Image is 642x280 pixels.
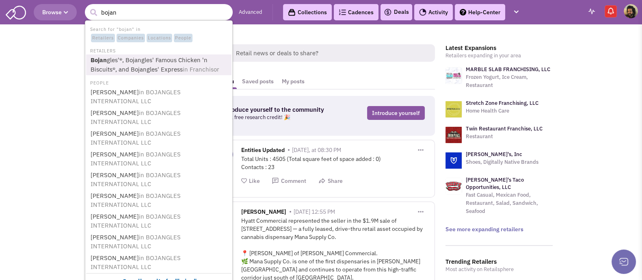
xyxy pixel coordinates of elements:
img: icon-deals.svg [384,7,392,17]
a: MARBLE SLAB FRANCHISING, LLC [466,66,550,73]
p: Frozen Yogurt, Ice Cream, Restaurant [466,73,553,89]
p: Home Health Care [466,107,538,115]
a: My posts [278,74,309,89]
img: Activity.png [419,9,426,16]
a: Bojangles'®, Bojangles' Famous Chicken 'n Biscuits®, and Bojangles' Expressin Franchisor [88,55,231,75]
p: Retailers expanding in your area [445,52,553,60]
a: [PERSON_NAME]in BOJANGLES INTERNATIONAL LLC [88,128,231,148]
span: Companies [117,34,145,43]
a: [PERSON_NAME]in BOJANGLES INTERNATIONAL LLC [88,149,231,169]
a: [PERSON_NAME]in BOJANGLES INTERNATIONAL LLC [88,108,231,128]
li: PEOPLE [86,78,231,87]
a: Deals [384,7,409,17]
li: Search for "bojan" in [86,24,231,43]
span: People [174,34,192,43]
span: [DATE], at 08:30 PM [292,146,341,154]
p: Fast Casual, Mexican Food, Restaurant, Salad, Sandwich, Seafood [466,191,553,215]
img: SmartAdmin [6,4,26,20]
p: Most activity on Retailsphere [445,265,553,273]
a: Introduce yourself [367,106,425,120]
p: Get a free research credit! 🎉 [220,113,335,122]
span: Like [249,177,260,184]
img: logo [445,127,462,143]
a: Stretch Zone Franchising, LLC [466,100,538,106]
p: Shoes, Digitally Native Brands [466,158,538,166]
span: Locations [147,34,172,43]
a: [PERSON_NAME]in BOJANGLES INTERNATIONAL LLC [88,211,231,231]
a: Saved posts [238,74,278,89]
a: Twin Restaurant Franchise, LLC [466,125,543,132]
span: Browse [42,9,68,16]
a: [PERSON_NAME]in BOJANGLES INTERNATIONAL LLC [88,232,231,252]
input: Search [85,4,233,20]
img: logo [445,67,462,84]
h3: Introduce yourself to the community [220,106,335,113]
span: in Franchisor [183,65,219,73]
a: Cadences [334,4,378,20]
a: [PERSON_NAME]in BOJANGLES INTERNATIONAL LLC [88,253,231,273]
img: help.png [460,9,466,15]
button: Share [318,177,343,185]
img: Chris Larocco [624,4,638,18]
span: [DATE] 12:55 PM [294,208,335,215]
img: Cadences_logo.png [339,9,346,15]
button: Comment [272,177,306,185]
a: Activity [414,4,453,20]
h3: Trending Retailers [445,258,553,265]
div: Total Units : 4505 (Total square feet of space added : 0) Contacts : 23 [241,155,428,171]
a: Collections [283,4,332,20]
h3: Latest Expansions [445,44,553,52]
span: Entities Updated [241,146,285,156]
b: Bojan [91,56,107,64]
a: Advanced [239,9,262,16]
img: icon-collection-lavender-black.svg [288,9,296,16]
a: [PERSON_NAME]'s, Inc [466,151,522,158]
p: Restaurant [466,132,543,141]
img: logo [445,178,462,194]
button: Like [241,177,260,185]
a: Help-Center [455,4,505,20]
a: [PERSON_NAME]in BOJANGLES INTERNATIONAL LLC [88,191,231,211]
a: [PERSON_NAME]'s Taco Opportunities, LLC [466,176,524,191]
img: logo [445,152,462,169]
a: [PERSON_NAME]in BOJANGLES INTERNATIONAL LLC [88,87,231,107]
img: logo [445,101,462,117]
span: [PERSON_NAME] [241,208,286,217]
li: RETAILERS [86,46,231,54]
span: Retail news or deals to share? [229,44,435,62]
a: [PERSON_NAME]in BOJANGLES INTERNATIONAL LLC [88,170,231,190]
a: See more expanding retailers [445,226,523,233]
span: Retailers [91,34,115,43]
button: Browse [34,4,77,20]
